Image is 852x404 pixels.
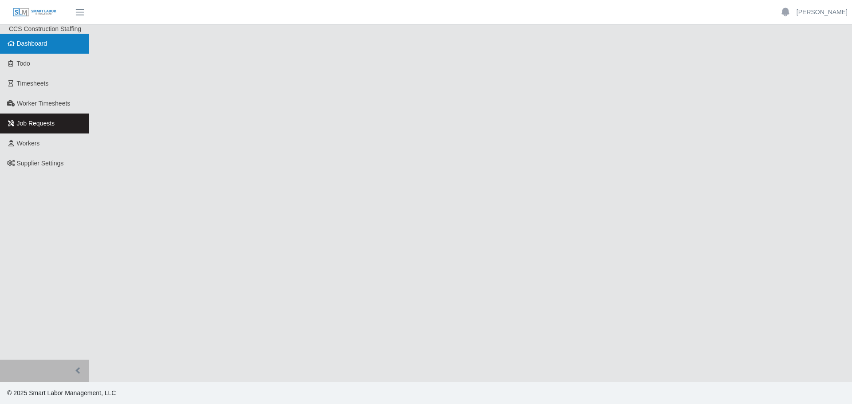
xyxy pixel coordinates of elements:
[17,60,30,67] span: Todo
[17,80,49,87] span: Timesheets
[12,8,57,17] img: SLM Logo
[17,120,55,127] span: Job Requests
[17,100,70,107] span: Worker Timesheets
[7,389,116,396] span: © 2025 Smart Labor Management, LLC
[9,25,81,32] span: CCS Construction Staffing
[797,8,848,17] a: [PERSON_NAME]
[17,160,64,167] span: Supplier Settings
[17,140,40,147] span: Workers
[17,40,47,47] span: Dashboard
